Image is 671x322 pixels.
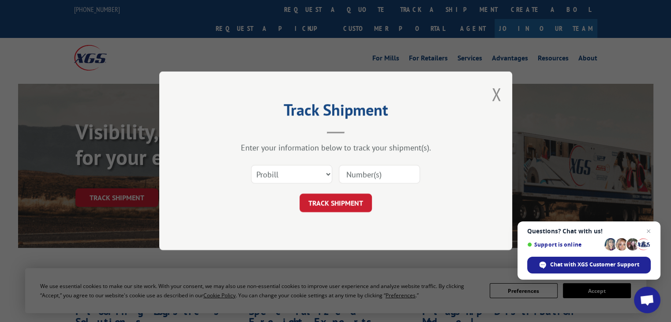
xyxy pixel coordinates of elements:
span: Support is online [527,241,601,248]
h2: Track Shipment [203,104,468,120]
div: Enter your information below to track your shipment(s). [203,143,468,153]
button: TRACK SHIPMENT [300,194,372,213]
span: Questions? Chat with us! [527,228,651,235]
input: Number(s) [339,165,420,184]
span: Close chat [643,226,654,236]
div: Chat with XGS Customer Support [527,257,651,273]
span: Chat with XGS Customer Support [550,261,639,269]
button: Close modal [491,82,501,106]
div: Open chat [634,287,660,313]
